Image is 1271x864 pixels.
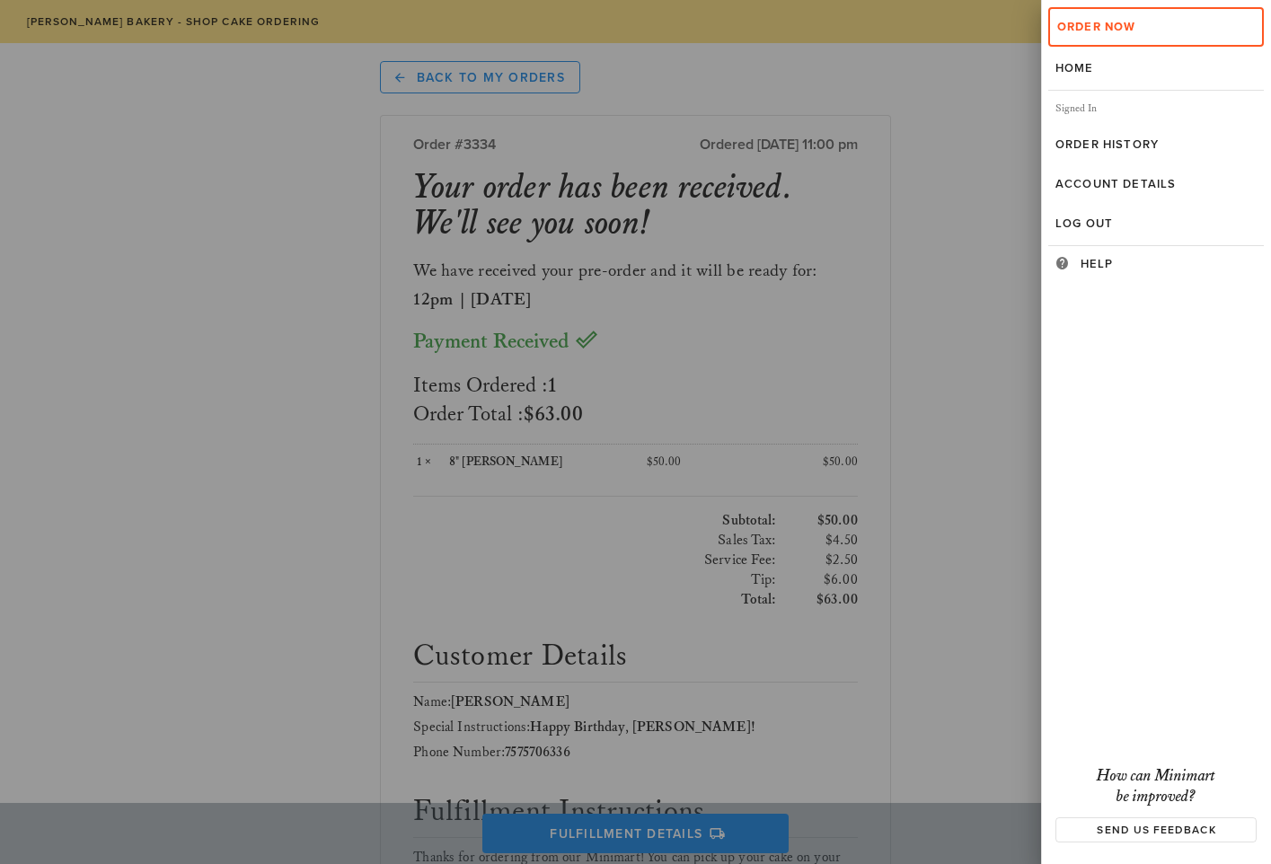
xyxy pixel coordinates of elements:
div: Order History [1055,137,1257,152]
a: Order History [1048,127,1264,163]
div: Home [1055,61,1257,75]
a: Home [1048,50,1264,86]
a: Send us Feedback [1055,817,1257,842]
a: Order Now [1048,7,1264,47]
h3: How can Minimart be improved? [1055,766,1257,807]
div: Signed In [1048,91,1264,127]
div: Order Now [1057,20,1255,34]
a: Help [1048,246,1264,282]
span: Send us Feedback [1067,824,1244,836]
div: Log Out [1055,216,1257,231]
div: Account Details [1055,177,1257,191]
a: Account Details [1048,166,1264,202]
div: Help [1081,257,1257,271]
